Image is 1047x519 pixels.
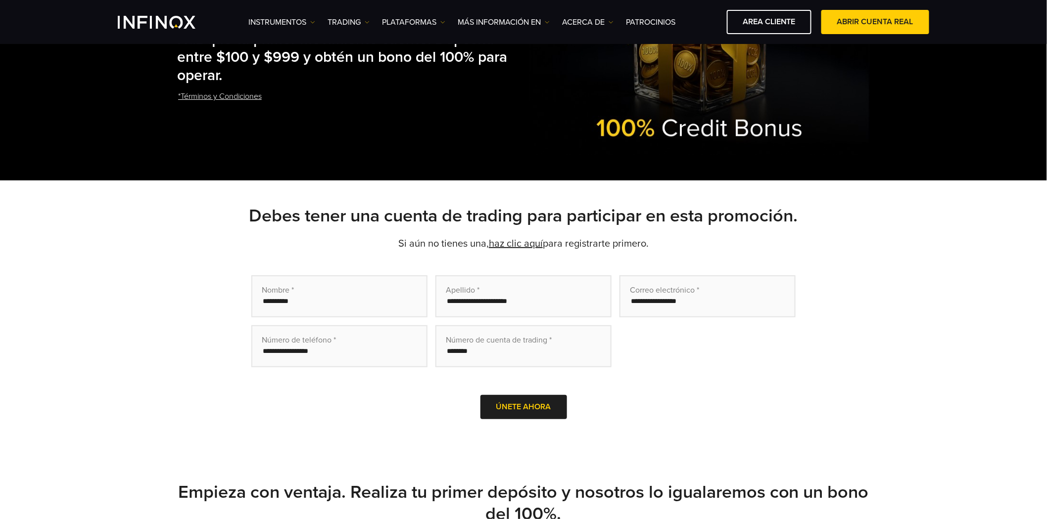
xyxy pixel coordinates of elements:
[626,16,675,28] a: Patrocinios
[177,85,263,109] a: *Términos y Condiciones
[480,395,567,419] button: Únete ahora
[118,16,219,29] a: INFINOX Logo
[382,16,445,28] a: PLATAFORMAS
[727,10,811,34] a: AREA CLIENTE
[249,205,798,226] strong: Debes tener una cuenta de trading para participar en esta promoción.
[248,16,315,28] a: Instrumentos
[458,16,550,28] a: Más información en
[489,238,543,250] a: haz clic aquí
[177,31,529,85] h2: Haz que tu primer movimiento cuente. Deposita entre $100 y $999 y obtén un bono del 100% para ope...
[328,16,370,28] a: TRADING
[821,10,929,34] a: ABRIR CUENTA REAL
[562,16,614,28] a: ACERCA DE
[177,237,870,251] p: Si aún no tienes una, para registrarte primero.
[496,402,551,412] span: Únete ahora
